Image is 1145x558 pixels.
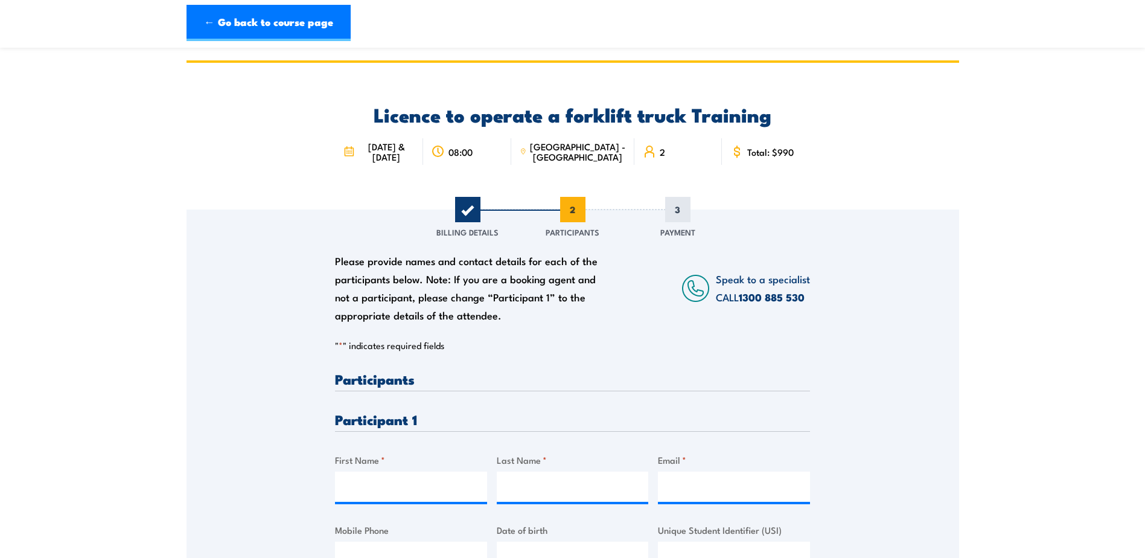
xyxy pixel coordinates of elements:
[497,453,649,467] label: Last Name
[665,197,691,222] span: 3
[335,412,810,426] h3: Participant 1
[455,197,480,222] span: 1
[546,226,599,238] span: Participants
[658,523,810,537] label: Unique Student Identifier (USI)
[560,197,585,222] span: 2
[716,271,810,304] span: Speak to a specialist CALL
[497,523,649,537] label: Date of birth
[747,147,794,157] span: Total: $990
[436,226,499,238] span: Billing Details
[335,372,810,386] h3: Participants
[335,523,487,537] label: Mobile Phone
[335,453,487,467] label: First Name
[660,147,665,157] span: 2
[335,252,609,324] div: Please provide names and contact details for each of the participants below. Note: If you are a b...
[530,141,626,162] span: [GEOGRAPHIC_DATA] - [GEOGRAPHIC_DATA]
[187,5,351,41] a: ← Go back to course page
[358,141,414,162] span: [DATE] & [DATE]
[335,339,810,351] p: " " indicates required fields
[658,453,810,467] label: Email
[660,226,695,238] span: Payment
[335,106,810,123] h2: Licence to operate a forklift truck Training
[448,147,473,157] span: 08:00
[739,289,805,305] a: 1300 885 530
